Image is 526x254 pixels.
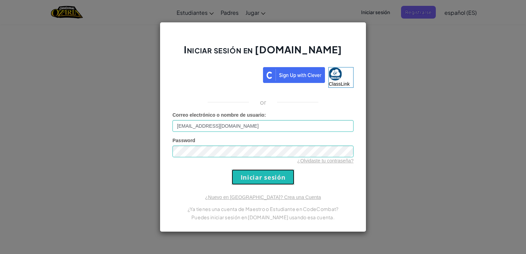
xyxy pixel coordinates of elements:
[172,112,266,118] label: :
[172,112,264,118] span: Correo electrónico o nombre de usuario
[172,213,354,221] p: Puedes iniciar sesión en [DOMAIN_NAME] usando esa cuenta.
[172,138,195,143] span: Password
[297,158,354,163] a: ¿Olvidaste tu contraseña?
[385,7,519,70] iframe: Sign in with Google Dialog
[260,98,266,106] p: or
[263,67,325,83] img: clever_sso_button@2x.png
[172,205,354,213] p: ¿Ya tienes una cuenta de Maestro o Estudiante en CodeCombat?
[329,67,342,81] img: classlink-logo-small.png
[232,169,294,185] input: Iniciar sesión
[172,43,354,63] h2: Iniciar sesión en [DOMAIN_NAME]
[329,81,350,87] span: ClassLink
[205,194,321,200] a: ¿Nuevo en [GEOGRAPHIC_DATA]? Crea una Cuenta
[169,66,263,82] iframe: Sign in with Google Button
